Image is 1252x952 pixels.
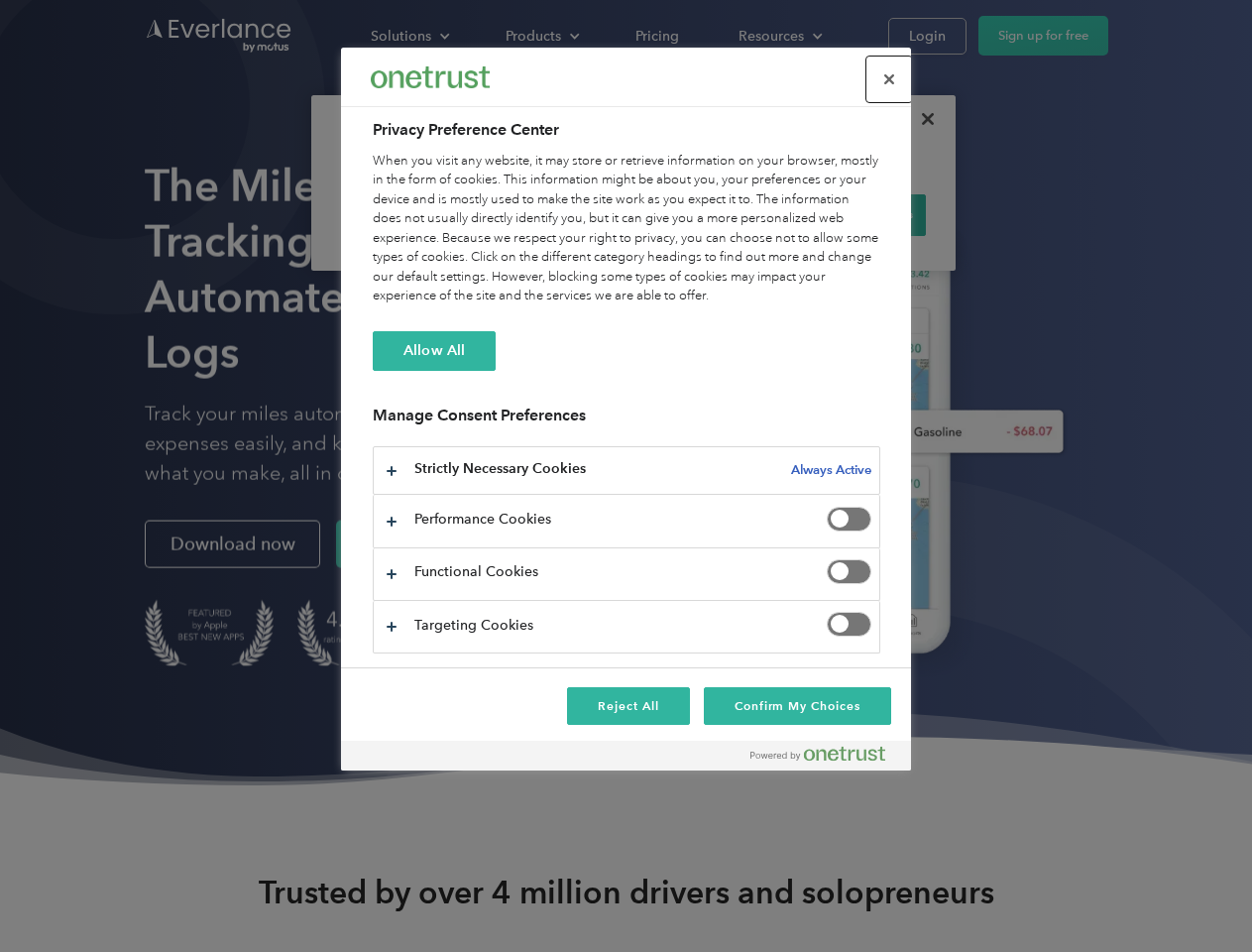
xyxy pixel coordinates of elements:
[567,687,690,725] button: Reject All
[371,66,490,87] img: Everlance
[867,58,911,101] button: Close
[373,331,496,371] button: Allow All
[750,746,901,771] a: Powered by OneTrust Opens in a new Tab
[373,152,880,306] div: When you visit any website, it may store or retrieve information on your browser, mostly in the f...
[704,687,891,725] button: Confirm My Choices
[373,406,880,436] h3: Manage Consent Preferences
[373,118,880,142] h2: Privacy Preference Center
[750,746,885,762] img: Powered by OneTrust Opens in a new Tab
[371,58,490,97] div: Everlance
[341,48,911,771] div: Preference center
[341,48,911,771] div: Privacy Preference Center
